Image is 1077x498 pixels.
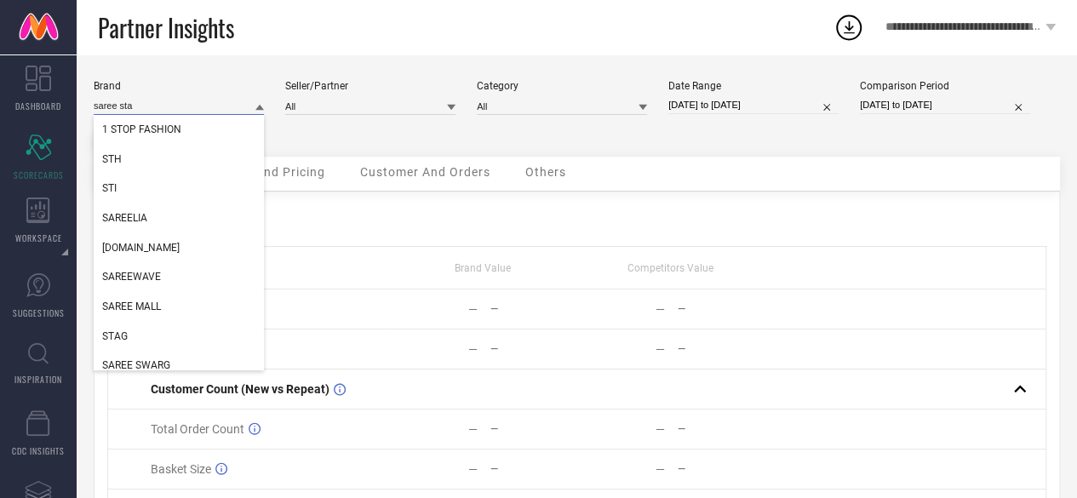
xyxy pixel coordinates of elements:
span: SCORECARDS [14,169,64,181]
span: SAREE SWARG [102,359,170,371]
span: WORKSPACE [15,232,62,244]
div: Metrics [107,204,1046,225]
span: Customer Count (New vs Repeat) [151,382,329,396]
span: Others [525,165,566,179]
span: SUGGESTIONS [13,306,65,319]
div: — [656,422,665,436]
div: — [678,343,764,355]
span: SAREELIA [102,212,147,224]
div: — [490,423,576,435]
div: — [490,463,576,475]
span: CDC INSIGHTS [12,444,65,457]
span: STH [102,153,122,165]
div: STAG [94,322,264,351]
div: SAREELIA [94,203,264,232]
span: STI [102,182,117,194]
span: SAREE MALL [102,301,161,312]
span: Competitors Value [627,262,713,274]
div: SAREE SWARG [94,351,264,380]
div: Category [477,80,647,92]
div: Brand [94,80,264,92]
div: — [678,303,764,315]
div: — [468,342,478,356]
div: — [468,462,478,476]
span: DASHBOARD [15,100,61,112]
div: SAREEWAVE [94,262,264,291]
div: — [656,462,665,476]
div: Date Range [668,80,839,92]
span: Partner Insights [98,10,234,45]
span: INSPIRATION [14,373,62,386]
span: Total Order Count [151,422,244,436]
input: Select comparison period [860,96,1030,114]
span: 1 STOP FASHION [102,123,181,135]
span: STAG [102,330,128,342]
div: STI [94,174,264,203]
span: Brand Value [455,262,511,274]
span: Customer And Orders [360,165,490,179]
div: Comparison Period [860,80,1030,92]
div: — [678,463,764,475]
div: — [656,342,665,356]
span: Basket Size [151,462,211,476]
div: — [468,422,478,436]
span: SAREEWAVE [102,271,161,283]
div: SAREE MALL [94,292,264,321]
div: — [678,423,764,435]
div: — [656,302,665,316]
div: SAREE.COM [94,233,264,262]
div: — [490,303,576,315]
div: 1 STOP FASHION [94,115,264,144]
div: STH [94,145,264,174]
div: — [490,343,576,355]
div: Open download list [834,12,864,43]
span: [DOMAIN_NAME] [102,242,180,254]
input: Select date range [668,96,839,114]
div: — [468,302,478,316]
div: Seller/Partner [285,80,455,92]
